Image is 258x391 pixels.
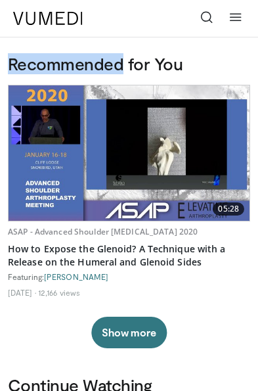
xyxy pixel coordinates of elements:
[13,12,83,25] img: VuMedi Logo
[44,272,108,281] a: [PERSON_NAME]
[8,287,36,298] li: [DATE]
[8,226,198,237] a: ASAP - Advanced Shoulder [MEDICAL_DATA] 2020
[9,85,249,221] a: 05:28
[91,317,167,348] button: Show more
[213,202,244,216] span: 05:28
[8,271,250,282] div: Featuring:
[38,287,80,298] li: 12,166 views
[9,85,249,221] img: 56a87972-5145-49b8-a6bd-8880e961a6a7.620x360_q85_upscale.jpg
[8,53,250,74] h3: Recommended for You
[8,242,250,269] a: How to Expose the Glenoid? A Technique with a Release on the Humeral and Glenoid Sides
